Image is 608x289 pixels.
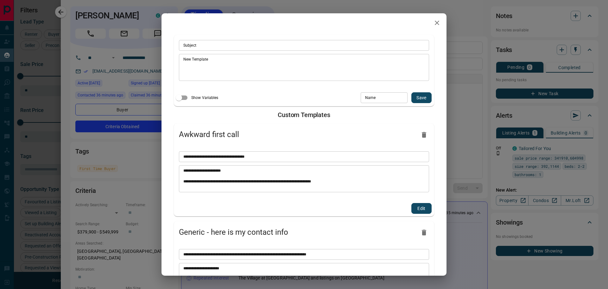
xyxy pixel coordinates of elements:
button: save new template [411,92,432,103]
h2: Custom Templates [169,111,439,119]
span: Awkward first call [179,130,416,140]
span: Show Variables [191,95,218,101]
span: Generic - here is my contact info [179,227,416,238]
button: edit template [411,203,432,214]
